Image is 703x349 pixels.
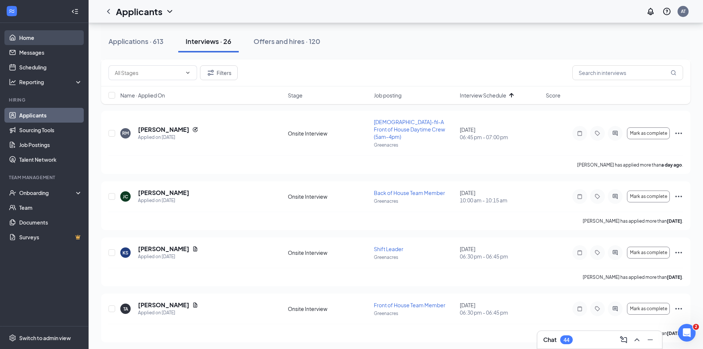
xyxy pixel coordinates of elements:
svg: ArrowUp [507,91,516,100]
span: 06:30 pm - 06:45 pm [460,253,541,260]
svg: ChevronLeft [104,7,113,16]
svg: Tag [593,194,602,199]
svg: Ellipses [674,304,683,313]
a: Home [19,30,82,45]
b: [DATE] [667,218,682,224]
svg: Ellipses [674,129,683,138]
div: TA [123,306,128,312]
svg: WorkstreamLogo [8,7,15,15]
h5: [PERSON_NAME] [138,189,189,197]
span: Interview Schedule [460,92,506,99]
span: 06:45 pm - 07:00 pm [460,133,541,141]
button: Mark as complete [627,127,670,139]
span: 06:30 pm - 06:45 pm [460,309,541,316]
div: [DATE] [460,126,541,141]
svg: Note [575,306,584,312]
div: Team Management [9,174,81,181]
div: Hiring [9,97,81,103]
button: Mark as complete [627,303,670,315]
div: Applied on [DATE] [138,134,198,141]
div: AT [681,8,686,14]
svg: ChevronDown [185,70,191,76]
span: Job posting [374,92,402,99]
svg: ActiveChat [611,250,620,256]
a: Applicants [19,108,82,123]
span: Back of House Team Member [374,189,445,196]
div: Onsite Interview [288,130,369,137]
div: Offers and hires · 120 [254,37,320,46]
b: [DATE] [667,331,682,336]
a: Scheduling [19,60,82,75]
span: 10:00 am - 10:15 am [460,196,541,204]
span: Score [546,92,561,99]
div: Switch to admin view [19,334,71,342]
a: Messages [19,45,82,60]
div: Applied on [DATE] [138,309,198,317]
svg: Note [575,250,584,256]
a: SurveysCrown [19,230,82,244]
p: Greenacres [374,310,455,317]
svg: Notifications [646,7,655,16]
span: Mark as complete [630,131,667,136]
svg: ActiveChat [611,130,620,136]
h5: [PERSON_NAME] [138,126,189,134]
span: Name · Applied On [120,92,165,99]
h3: Chat [543,336,556,344]
p: [PERSON_NAME] has applied more than . [583,274,683,280]
b: [DATE] [667,274,682,280]
div: 44 [564,337,569,343]
div: Reporting [19,78,83,86]
div: RM [122,130,129,136]
div: Onsite Interview [288,305,369,312]
span: 2 [693,324,699,330]
p: [PERSON_NAME] has applied more than . [583,330,683,336]
div: [DATE] [460,189,541,204]
svg: ActiveChat [611,306,620,312]
svg: Document [192,302,198,308]
a: Sourcing Tools [19,123,82,137]
svg: Filter [206,68,215,77]
div: Applied on [DATE] [138,253,198,260]
button: Mark as complete [627,191,670,202]
svg: Reapply [192,127,198,133]
svg: UserCheck [9,189,16,196]
p: Greenacres [374,254,455,260]
button: ChevronUp [631,334,643,346]
svg: ComposeMessage [619,335,628,344]
svg: Analysis [9,78,16,86]
div: Onsite Interview [288,249,369,256]
span: Stage [288,92,303,99]
button: Minimize [644,334,656,346]
span: Mark as complete [630,250,667,255]
div: [DATE] [460,301,541,316]
button: Filter Filters [200,65,238,80]
div: Applied on [DATE] [138,197,189,204]
span: [DEMOGRAPHIC_DATA]-fil-A Front of House Daytime Crew (5am-4pm) [374,119,445,140]
div: [DATE] [460,245,541,260]
p: Greenacres [374,142,455,148]
button: ComposeMessage [618,334,630,346]
svg: Settings [9,334,16,342]
a: Talent Network [19,152,82,167]
svg: QuestionInfo [662,7,671,16]
svg: ActiveChat [611,194,620,199]
h5: [PERSON_NAME] [138,245,189,253]
svg: Note [575,194,584,199]
p: Greenacres [374,198,455,204]
div: Applications · 613 [108,37,163,46]
svg: ChevronDown [165,7,174,16]
input: Search in interviews [572,65,683,80]
span: Mark as complete [630,194,667,199]
iframe: Intercom live chat [678,324,696,342]
p: [PERSON_NAME] has applied more than . [583,218,683,224]
a: Team [19,200,82,215]
svg: Note [575,130,584,136]
button: Mark as complete [627,247,670,259]
a: Documents [19,215,82,230]
svg: Tag [593,306,602,312]
a: Job Postings [19,137,82,152]
svg: ChevronUp [633,335,641,344]
h1: Applicants [116,5,162,18]
svg: Tag [593,250,602,256]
